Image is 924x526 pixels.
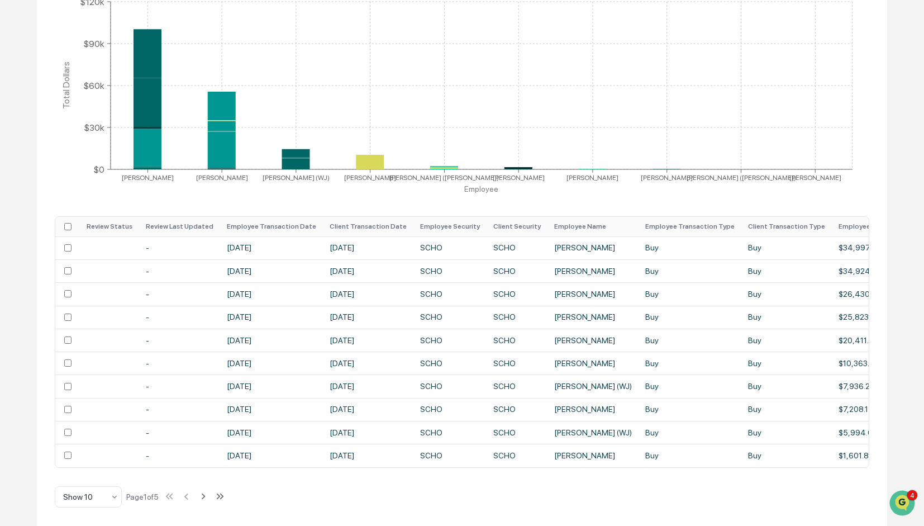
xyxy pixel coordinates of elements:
th: Employee Security [413,217,487,236]
span: Preclearance [22,228,72,239]
td: [DATE] [323,282,413,305]
th: Client Security [487,217,547,236]
tspan: $30k [84,122,104,132]
td: Buy [639,375,741,397]
tspan: [PERSON_NAME] (WJ) [263,174,330,182]
td: Buy [639,329,741,352]
td: [DATE] [220,375,323,397]
td: Buy [639,259,741,282]
tspan: $0 [93,164,104,174]
td: SCHO [413,352,487,375]
img: Jack Rasmussen [11,171,29,189]
td: [PERSON_NAME] [547,282,639,305]
td: [PERSON_NAME] [547,329,639,352]
td: SCHO [413,282,487,305]
tspan: Employee [464,184,498,193]
tspan: [PERSON_NAME] [344,174,396,182]
tspan: Total Dollars [61,61,72,109]
img: 1746055101610-c473b297-6a78-478c-a979-82029cc54cd1 [22,182,31,191]
td: SCHO [487,398,547,421]
td: [DATE] [323,352,413,375]
th: Employee Transaction Type [639,217,741,236]
td: [PERSON_NAME] [547,398,639,421]
td: [DATE] [220,306,323,329]
div: We're available if you need us! [50,96,154,105]
div: 🔎 [11,250,20,259]
img: 1746055101610-c473b297-6a78-478c-a979-82029cc54cd1 [11,85,31,105]
span: Attestations [92,228,139,239]
td: SCHO [487,282,547,305]
tspan: [PERSON_NAME] [493,174,545,182]
tspan: [PERSON_NAME] ([PERSON_NAME]) [687,174,796,182]
td: Buy [741,306,832,329]
td: Buy [639,444,741,467]
tspan: [PERSON_NAME] ([PERSON_NAME]) [390,174,499,182]
td: [DATE] [323,398,413,421]
td: Buy [639,421,741,444]
td: Buy [741,236,832,259]
span: • [93,182,97,191]
iframe: Open customer support [888,489,918,519]
td: SCHO [413,375,487,397]
tspan: $60k [83,80,104,91]
td: - [139,236,220,259]
td: Buy [741,444,832,467]
td: Buy [741,259,832,282]
button: Start new chat [190,88,203,102]
td: [PERSON_NAME] [547,306,639,329]
div: Start new chat [50,85,183,96]
td: - [139,444,220,467]
td: SCHO [487,306,547,329]
th: Review Last Updated [139,217,220,236]
td: SCHO [487,444,547,467]
td: - [139,352,220,375]
span: [PERSON_NAME] [35,182,91,191]
td: SCHO [413,259,487,282]
div: 🖐️ [11,229,20,238]
td: SCHO [487,375,547,397]
td: [PERSON_NAME] (WJ) [547,421,639,444]
td: [DATE] [220,236,323,259]
td: Buy [741,398,832,421]
td: [DATE] [323,259,413,282]
td: Buy [639,282,741,305]
td: [DATE] [323,236,413,259]
td: - [139,259,220,282]
td: SCHO [487,352,547,375]
td: Buy [639,306,741,329]
span: Pylon [111,277,135,285]
td: [DATE] [220,282,323,305]
td: - [139,398,220,421]
a: 🖐️Preclearance [7,224,77,244]
td: [DATE] [220,329,323,352]
td: SCHO [487,236,547,259]
img: Donna Rittershausen [11,141,29,159]
button: See all [173,121,203,135]
td: Buy [741,329,832,352]
span: Data Lookup [22,249,70,260]
td: Buy [741,375,832,397]
td: [PERSON_NAME] (WJ) [547,375,639,397]
td: - [139,282,220,305]
td: SCHO [413,398,487,421]
span: [PERSON_NAME] [35,151,91,160]
td: Buy [741,282,832,305]
td: Buy [639,398,741,421]
a: 🔎Data Lookup [7,245,75,265]
td: [DATE] [220,421,323,444]
th: Employee Transaction Date [220,217,323,236]
th: Review Status [80,217,139,236]
td: SCHO [413,444,487,467]
td: [DATE] [323,306,413,329]
td: [DATE] [220,398,323,421]
div: Past conversations [11,124,75,132]
tspan: [PERSON_NAME] [196,174,248,182]
td: [DATE] [323,329,413,352]
td: [DATE] [323,421,413,444]
div: 🗄️ [81,229,90,238]
td: [PERSON_NAME] [547,259,639,282]
td: SCHO [487,421,547,444]
td: SCHO [413,421,487,444]
td: - [139,421,220,444]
